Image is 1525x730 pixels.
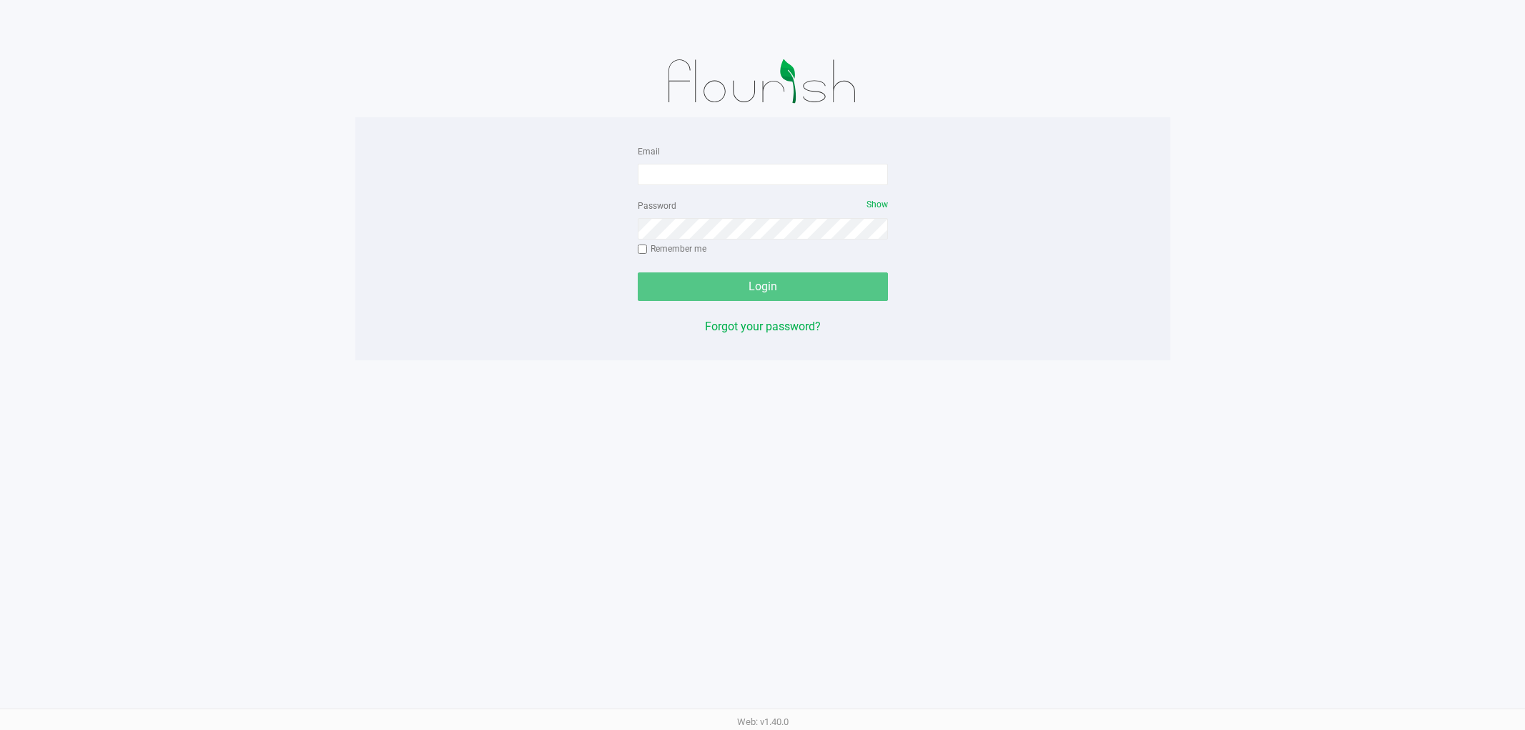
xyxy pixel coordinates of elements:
label: Password [638,199,676,212]
label: Remember me [638,242,706,255]
span: Web: v1.40.0 [737,716,789,727]
input: Remember me [638,245,648,255]
label: Email [638,145,660,158]
span: Show [867,199,888,209]
button: Forgot your password? [705,318,821,335]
